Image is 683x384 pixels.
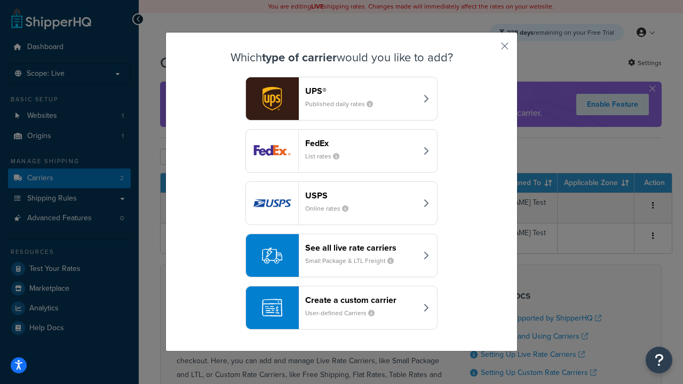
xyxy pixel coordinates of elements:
img: ups logo [246,77,298,120]
small: Small Package & LTL Freight [305,256,402,266]
small: Online rates [305,204,357,213]
small: Published daily rates [305,99,382,109]
header: See all live rate carriers [305,243,417,253]
strong: type of carrier [262,49,337,66]
small: List rates [305,151,348,161]
h3: Which would you like to add? [193,51,490,64]
header: FedEx [305,138,417,148]
button: usps logoUSPSOnline rates [245,181,438,225]
header: UPS® [305,86,417,96]
button: Create a custom carrierUser-defined Carriers [245,286,438,330]
header: Create a custom carrier [305,295,417,305]
button: See all live rate carriersSmall Package & LTL Freight [245,234,438,277]
img: icon-carrier-liverate-becf4550.svg [262,245,282,266]
img: fedEx logo [246,130,298,172]
img: usps logo [246,182,298,225]
button: fedEx logoFedExList rates [245,129,438,173]
img: icon-carrier-custom-c93b8a24.svg [262,298,282,318]
button: ups logoUPS®Published daily rates [245,77,438,121]
button: Open Resource Center [646,347,672,373]
small: User-defined Carriers [305,308,383,318]
header: USPS [305,190,417,201]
